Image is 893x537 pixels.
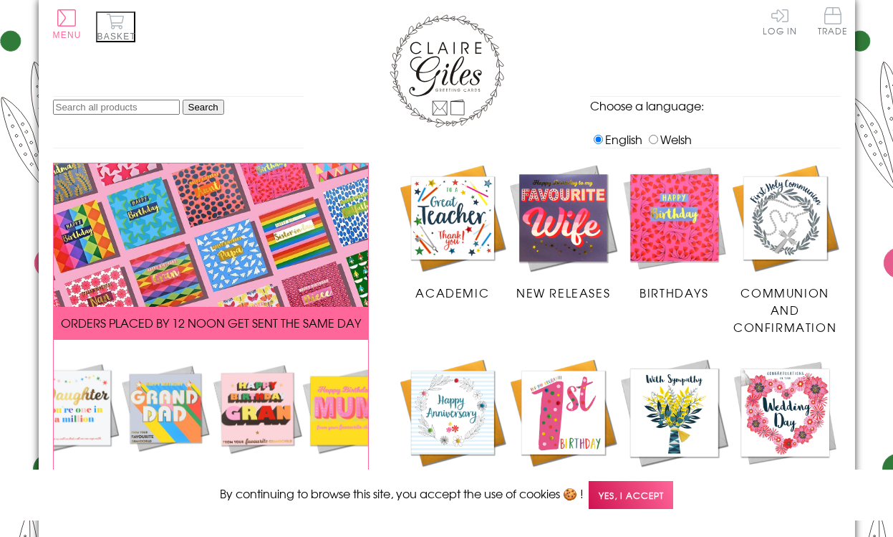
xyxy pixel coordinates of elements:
a: Wedding Occasions [730,357,841,513]
input: Welsh [649,135,658,144]
span: New Releases [516,284,610,301]
p: Choose a language: [590,97,841,114]
input: Search [183,100,224,115]
span: ORDERS PLACED BY 12 NOON GET SENT THE SAME DAY [61,314,361,331]
a: Sympathy [619,357,730,496]
a: Birthdays [619,163,730,302]
a: Academic [397,163,508,302]
a: New Releases [508,163,619,302]
span: Birthdays [639,284,708,301]
span: Yes, I accept [589,481,673,509]
button: Menu [53,9,82,40]
label: Welsh [645,130,692,148]
input: Search all products [53,100,180,115]
span: Menu [53,30,82,40]
button: Basket [96,11,135,42]
a: Log In [763,7,797,35]
label: English [590,130,642,148]
a: Age Cards [508,357,619,496]
img: Claire Giles Greetings Cards [390,14,504,128]
a: Trade [818,7,848,38]
input: English [594,135,603,144]
span: Trade [818,7,848,35]
a: Anniversary [397,357,508,496]
span: Communion and Confirmation [733,284,836,336]
span: Academic [415,284,489,301]
a: Communion and Confirmation [730,163,841,336]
